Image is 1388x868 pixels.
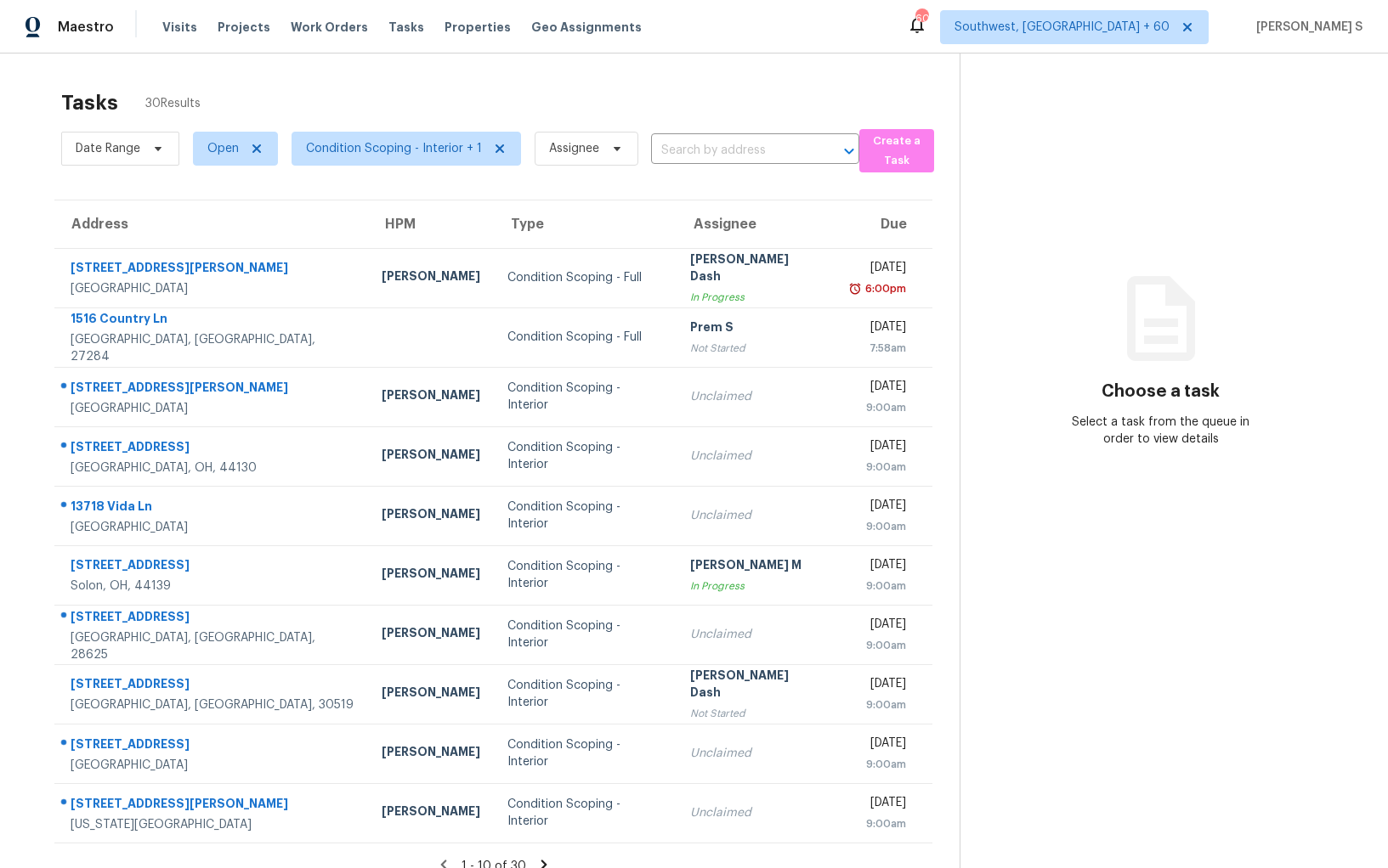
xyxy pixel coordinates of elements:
[849,815,907,832] div: 9:00am
[849,735,907,756] div: [DATE]
[71,438,354,459] div: [STREET_ADDRESS]
[218,19,270,36] span: Projects
[507,329,663,346] div: Condition Scoping - Full
[71,519,354,536] div: [GEOGRAPHIC_DATA]
[849,259,907,280] div: [DATE]
[849,675,907,696] div: [DATE]
[849,696,907,713] div: 9:00am
[531,19,642,36] span: Geo Assignments
[862,280,906,297] div: 6:00pm
[445,19,511,36] span: Properties
[690,578,821,595] div: In Progress
[291,19,368,36] span: Work Orders
[71,459,354,476] div: [GEOGRAPHIC_DATA], OH, 44130
[54,200,368,248] th: Address
[849,340,907,357] div: 7:58am
[690,626,821,643] div: Unclaimed
[76,140,140,157] span: Date Range
[849,399,907,416] div: 9:00am
[868,132,926,171] span: Create a Task
[145,95,201,112] span: 30 Results
[651,138,812,164] input: Search by address
[690,289,821,306] div: In Progress
[507,380,663,414] div: Condition Scoping - Interior
[690,804,821,821] div: Unclaimed
[915,10,927,27] div: 608
[690,388,821,405] div: Unclaimed
[71,331,354,365] div: [GEOGRAPHIC_DATA], [GEOGRAPHIC_DATA], 27284
[71,379,354,400] div: [STREET_ADDRESS][PERSON_NAME]
[690,507,821,524] div: Unclaimed
[507,677,663,711] div: Condition Scoping - Interior
[677,200,835,248] th: Assignee
[849,637,907,654] div: 9:00am
[507,269,663,286] div: Condition Scoping - Full
[507,736,663,770] div: Condition Scoping - Interior
[836,200,933,248] th: Due
[61,94,118,111] h2: Tasks
[849,556,907,578] div: [DATE]
[837,139,861,163] button: Open
[71,795,354,816] div: [STREET_ADDRESS][PERSON_NAME]
[849,497,907,518] div: [DATE]
[849,378,907,399] div: [DATE]
[690,667,821,705] div: [PERSON_NAME] Dash
[71,757,354,774] div: [GEOGRAPHIC_DATA]
[382,446,480,467] div: [PERSON_NAME]
[306,140,482,157] span: Condition Scoping - Interior + 1
[382,743,480,764] div: [PERSON_NAME]
[58,19,114,36] span: Maestro
[507,558,663,592] div: Condition Scoping - Interior
[71,696,354,713] div: [GEOGRAPHIC_DATA], [GEOGRAPHIC_DATA], 30519
[849,459,907,476] div: 9:00am
[549,140,599,157] span: Assignee
[690,318,821,340] div: Prem S
[690,251,821,289] div: [PERSON_NAME] Dash
[690,705,821,722] div: Not Started
[849,794,907,815] div: [DATE]
[507,499,663,533] div: Condition Scoping - Interior
[71,578,354,595] div: Solon, OH, 44139
[207,140,239,157] span: Open
[382,268,480,289] div: [PERSON_NAME]
[71,608,354,629] div: [STREET_ADDRESS]
[368,200,494,248] th: HPM
[71,280,354,297] div: [GEOGRAPHIC_DATA]
[71,498,354,519] div: 13718 Vida Ln
[71,816,354,833] div: [US_STATE][GEOGRAPHIC_DATA]
[507,617,663,651] div: Condition Scoping - Interior
[955,19,1170,36] span: Southwest, [GEOGRAPHIC_DATA] + 60
[859,129,934,172] button: Create a Task
[690,448,821,465] div: Unclaimed
[1061,414,1261,448] div: Select a task from the queue in order to view details
[388,21,424,33] span: Tasks
[71,400,354,417] div: [GEOGRAPHIC_DATA]
[1249,19,1363,36] span: [PERSON_NAME] S
[382,565,480,586] div: [PERSON_NAME]
[71,556,354,578] div: [STREET_ADDRESS]
[690,745,821,762] div: Unclaimed
[382,505,480,527] div: [PERSON_NAME]
[71,736,354,757] div: [STREET_ADDRESS]
[849,578,907,595] div: 9:00am
[382,803,480,824] div: [PERSON_NAME]
[71,629,354,663] div: [GEOGRAPHIC_DATA], [GEOGRAPHIC_DATA], 28625
[494,200,677,248] th: Type
[71,675,354,696] div: [STREET_ADDRESS]
[690,340,821,357] div: Not Started
[71,310,354,331] div: 1516 Country Ln
[849,437,907,459] div: [DATE]
[690,556,821,578] div: [PERSON_NAME] M
[848,280,862,297] img: Overdue Alarm Icon
[71,259,354,280] div: [STREET_ADDRESS][PERSON_NAME]
[1102,383,1220,400] h3: Choose a task
[849,518,907,535] div: 9:00am
[849,318,907,340] div: [DATE]
[382,684,480,705] div: [PERSON_NAME]
[849,616,907,637] div: [DATE]
[507,439,663,473] div: Condition Scoping - Interior
[382,624,480,645] div: [PERSON_NAME]
[162,19,197,36] span: Visits
[849,756,907,773] div: 9:00am
[507,796,663,830] div: Condition Scoping - Interior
